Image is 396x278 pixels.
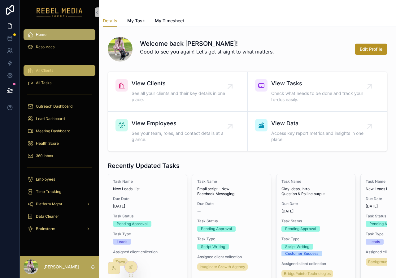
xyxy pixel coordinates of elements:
span: [DATE] [113,204,182,209]
span: Towa [115,259,125,264]
span: Edit Profile [360,46,382,52]
a: My Task [127,15,145,28]
div: Leads [117,239,127,245]
span: Due Date [197,201,266,206]
a: Resources [24,41,95,53]
img: App logo [37,7,83,17]
a: View TasksCheck what needs to be done and track your to-dos easily. [248,72,387,112]
span: Task Type [197,237,266,242]
a: Lead Dashboard [24,113,95,124]
span: Assigned client collection [281,261,350,266]
span: Task Name [281,179,350,184]
span: [DATE] [281,209,350,214]
a: BridgePointe Technologies [281,270,333,277]
span: Health Score [36,141,59,146]
span: Task Status [281,219,350,224]
div: Leads [369,239,380,245]
span: Task Name [197,179,266,184]
span: Platform Mgmt [36,202,62,207]
span: BridgePointe Technologies [284,271,331,276]
span: Home [36,32,46,37]
span: View Tasks [271,79,370,88]
span: New Leads List [113,186,182,191]
div: Pending Approval [117,221,148,227]
button: Edit Profile [355,44,387,55]
p: Good to see you again! Let’s get straight to what matters. [140,48,274,55]
a: Home [24,29,95,40]
a: Outreach Dashboard [24,101,95,112]
a: View EmployeesSee your team, roles, and contact details at a glance. [108,112,248,151]
div: Customer Success [285,251,318,256]
span: Task Status [197,219,266,224]
span: Meeting Dashboard [36,129,70,134]
a: All Clients [24,65,95,76]
span: Details [103,18,117,24]
span: See all your clients and their key details in one place. [132,90,230,103]
a: Meeting Dashboard [24,126,95,137]
span: Assigned client collection [197,254,266,259]
span: Employees [36,177,55,182]
a: Data Cleaner [24,211,95,222]
a: Details [103,15,117,27]
span: Brainstorm [36,226,55,231]
a: All Tasks [24,77,95,88]
span: -- [197,209,201,214]
div: Script Writing [201,244,225,250]
span: All Tasks [36,80,51,85]
span: Assigned client collection [113,250,182,254]
span: Access key report metrics and insights in one place. [271,130,370,143]
span: View Clients [132,79,230,88]
a: Brainstorm [24,223,95,234]
span: Imaginate Growth Agency [200,264,245,269]
div: Pending Approval [285,226,316,232]
span: Due Date [281,201,350,206]
span: Data Cleaner [36,214,59,219]
span: Time Tracking [36,189,61,194]
span: My Task [127,18,145,24]
div: Pending Approval [201,226,232,232]
a: Platform Mgmt [24,199,95,210]
span: 360 Inbox [36,153,53,158]
span: Outreach Dashboard [36,104,72,109]
span: Clay Ideas, Intro Question & Ps line output [281,186,350,196]
a: View ClientsSee all your clients and their key details in one place. [108,72,248,112]
span: View Data [271,119,370,128]
span: Check what needs to be done and track your to-dos easily. [271,90,370,103]
span: Task Status [113,214,182,219]
div: scrollable content [20,25,99,242]
a: Health Score [24,138,95,149]
p: [PERSON_NAME] [43,264,79,270]
h1: Recently Updated Tasks [108,161,180,170]
span: Email script - New Facebook Messaging [197,186,266,196]
a: Employees [24,174,95,185]
span: Lead Dashboard [36,116,65,121]
a: View DataAccess key report metrics and insights in one place. [248,112,387,151]
a: Towa [113,258,128,266]
span: Due Date [113,196,182,201]
a: Time Tracking [24,186,95,197]
h1: Welcome back [PERSON_NAME]! [140,39,274,48]
span: My Timesheet [155,18,184,24]
span: Task Name [113,179,182,184]
span: Resources [36,45,54,49]
span: Task Type [281,237,350,242]
span: See your team, roles, and contact details at a glance. [132,130,230,143]
a: 360 Inbox [24,150,95,161]
span: View Employees [132,119,230,128]
span: Task Type [113,232,182,237]
div: Script Writing [285,244,309,250]
span: All Clients [36,68,53,73]
a: My Timesheet [155,15,184,28]
a: Imaginate Growth Agency [197,263,248,271]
